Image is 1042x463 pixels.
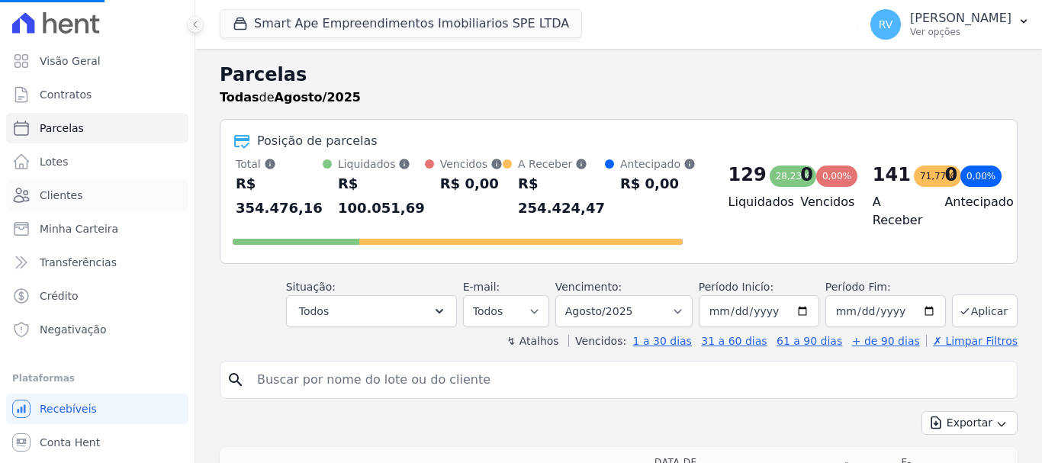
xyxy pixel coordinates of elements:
[220,9,582,38] button: Smart Ape Empreendimentos Imobiliarios SPE LTDA
[728,193,777,211] h4: Liquidados
[518,156,605,172] div: A Receber
[944,162,957,187] div: 0
[6,247,188,278] a: Transferências
[728,162,767,187] div: 129
[568,335,626,347] label: Vencidos:
[338,156,425,172] div: Liquidados
[777,335,842,347] a: 61 a 90 dias
[286,281,336,293] label: Situação:
[40,322,107,337] span: Negativação
[910,11,1011,26] p: [PERSON_NAME]
[236,156,323,172] div: Total
[40,53,101,69] span: Visão Geral
[220,90,259,104] strong: Todas
[236,172,323,220] div: R$ 354.476,16
[6,281,188,311] a: Crédito
[701,335,767,347] a: 31 a 60 dias
[910,26,1011,38] p: Ver opções
[6,79,188,110] a: Contratos
[926,335,1018,347] a: ✗ Limpar Filtros
[620,172,696,196] div: R$ 0,00
[816,166,857,187] div: 0,00%
[852,335,920,347] a: + de 90 dias
[40,288,79,304] span: Crédito
[227,371,245,389] i: search
[220,61,1018,88] h2: Parcelas
[40,221,118,236] span: Minha Carteira
[40,188,82,203] span: Clientes
[952,294,1018,327] button: Aplicar
[275,90,361,104] strong: Agosto/2025
[873,193,921,230] h4: A Receber
[800,193,848,211] h4: Vencidos
[555,281,622,293] label: Vencimento:
[286,295,457,327] button: Todos
[921,411,1018,435] button: Exportar
[40,255,117,270] span: Transferências
[6,427,188,458] a: Conta Hent
[257,132,378,150] div: Posição de parcelas
[770,166,817,187] div: 28,23%
[463,281,500,293] label: E-mail:
[858,3,1042,46] button: RV [PERSON_NAME] Ver opções
[6,214,188,244] a: Minha Carteira
[40,401,97,416] span: Recebíveis
[40,87,92,102] span: Contratos
[40,435,100,450] span: Conta Hent
[873,162,911,187] div: 141
[960,166,1002,187] div: 0,00%
[12,369,182,387] div: Plataformas
[914,166,961,187] div: 71,77%
[507,335,558,347] label: ↯ Atalhos
[40,121,84,136] span: Parcelas
[518,172,605,220] div: R$ 254.424,47
[338,172,425,220] div: R$ 100.051,69
[6,146,188,177] a: Lotes
[248,365,1011,395] input: Buscar por nome do lote ou do cliente
[879,19,893,30] span: RV
[440,156,503,172] div: Vencidos
[944,193,992,211] h4: Antecipado
[440,172,503,196] div: R$ 0,00
[299,302,329,320] span: Todos
[620,156,696,172] div: Antecipado
[40,154,69,169] span: Lotes
[6,394,188,424] a: Recebíveis
[6,180,188,211] a: Clientes
[6,46,188,76] a: Visão Geral
[699,281,773,293] label: Período Inicío:
[800,162,813,187] div: 0
[6,314,188,345] a: Negativação
[6,113,188,143] a: Parcelas
[220,88,361,107] p: de
[633,335,692,347] a: 1 a 30 dias
[825,279,946,295] label: Período Fim:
